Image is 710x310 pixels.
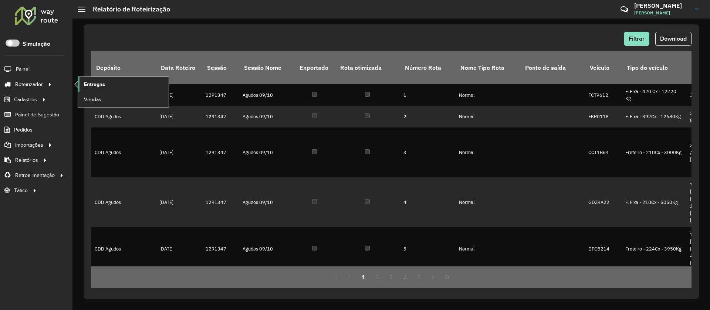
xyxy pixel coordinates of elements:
td: F. Fixa - 392Cx - 12680Kg [622,106,686,127]
td: F. Fixa - 420 Cx - 12720 Kg [622,84,686,106]
span: Painel [16,65,30,73]
td: CDD Agudos [91,177,156,227]
td: 3 [400,127,455,177]
td: CDD Agudos [91,127,156,177]
td: 4 [400,177,455,227]
span: Download [660,35,687,42]
td: Normal [455,227,520,270]
td: [DATE] [156,106,202,127]
a: Entregas [78,77,169,92]
td: GDZ9A22 [585,177,622,227]
th: Sessão [202,51,239,84]
td: Agudos 09/10 [239,127,294,177]
span: Relatórios [15,156,38,164]
td: Freteiro - 224Cx - 3950Kg [622,227,686,270]
span: Filtrar [629,35,645,42]
td: CDD Agudos [91,227,156,270]
span: Tático [14,187,28,194]
th: Rota otimizada [335,51,400,84]
button: Filtrar [624,32,649,46]
span: Cadastros [14,96,37,103]
th: Depósito [91,51,156,84]
span: Roteirizador [15,81,43,88]
th: Exportado [294,51,335,84]
button: Last Page [440,270,454,284]
td: F. Fixa - 210Cx - 5050Kg [622,177,686,227]
td: Normal [455,127,520,177]
button: 1 [356,270,371,284]
a: Contato Rápido [616,1,632,17]
td: [DATE] [156,227,202,270]
span: Entregas [84,81,105,88]
label: Simulação [23,40,50,48]
td: 1291347 [202,227,239,270]
td: Normal [455,177,520,227]
td: FCT9612 [585,84,622,106]
td: 1 [400,84,455,106]
span: Vendas [84,96,101,103]
td: Agudos 09/10 [239,177,294,227]
span: Retroalimentação [15,171,55,179]
a: Vendas [78,92,169,107]
button: 3 [384,270,398,284]
td: Normal [455,106,520,127]
th: Ponto de saída [520,51,585,84]
th: Veículo [585,51,622,84]
td: [DATE] [156,127,202,177]
td: 1291347 [202,106,239,127]
h3: [PERSON_NAME] [634,2,690,9]
td: [DATE] [156,177,202,227]
span: Importações [15,141,43,149]
td: Normal [455,84,520,106]
button: Download [655,32,692,46]
span: Painel de Sugestão [15,111,59,119]
td: Agudos 09/10 [239,84,294,106]
h2: Relatório de Roteirização [85,5,170,13]
td: 1291347 [202,127,239,177]
td: Freteiro - 210Cx - 3000Kg [622,127,686,177]
td: DFQ5214 [585,227,622,270]
td: 1291347 [202,177,239,227]
td: 1291347 [202,84,239,106]
th: Número Rota [400,51,455,84]
th: Sessão Nome [239,51,294,84]
button: 2 [370,270,384,284]
span: Pedidos [14,126,33,134]
td: 2 [400,106,455,127]
button: Next Page [426,270,440,284]
td: FKP0118 [585,106,622,127]
td: CDD Agudos [91,106,156,127]
button: 4 [398,270,412,284]
td: 5 [400,227,455,270]
th: Tipo do veículo [622,51,686,84]
td: Agudos 09/10 [239,106,294,127]
td: [DATE] [156,84,202,106]
th: Nome Tipo Rota [455,51,520,84]
button: 5 [412,270,426,284]
th: Data Roteiro [156,51,202,84]
td: Agudos 09/10 [239,227,294,270]
span: [PERSON_NAME] [634,10,690,16]
td: CCT1B64 [585,127,622,177]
